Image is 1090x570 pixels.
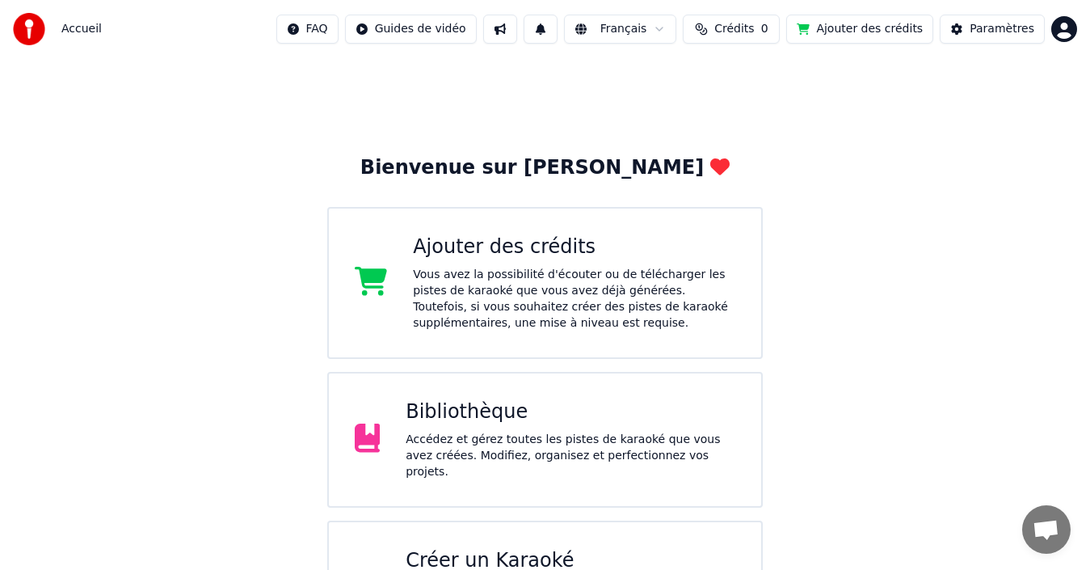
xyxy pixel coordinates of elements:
div: Bibliothèque [406,399,735,425]
button: FAQ [276,15,339,44]
div: Accédez et gérez toutes les pistes de karaoké que vous avez créées. Modifiez, organisez et perfec... [406,432,735,480]
button: Paramètres [940,15,1045,44]
nav: breadcrumb [61,21,102,37]
img: youka [13,13,45,45]
button: Ajouter des crédits [786,15,933,44]
div: Vous avez la possibilité d'écouter ou de télécharger les pistes de karaoké que vous avez déjà gén... [413,267,735,331]
span: Accueil [61,21,102,37]
button: Crédits0 [683,15,780,44]
button: Guides de vidéo [345,15,477,44]
div: Ajouter des crédits [413,234,735,260]
span: 0 [761,21,768,37]
div: Bienvenue sur [PERSON_NAME] [360,155,730,181]
div: Ouvrir le chat [1022,505,1071,554]
span: Crédits [714,21,754,37]
div: Paramètres [970,21,1034,37]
